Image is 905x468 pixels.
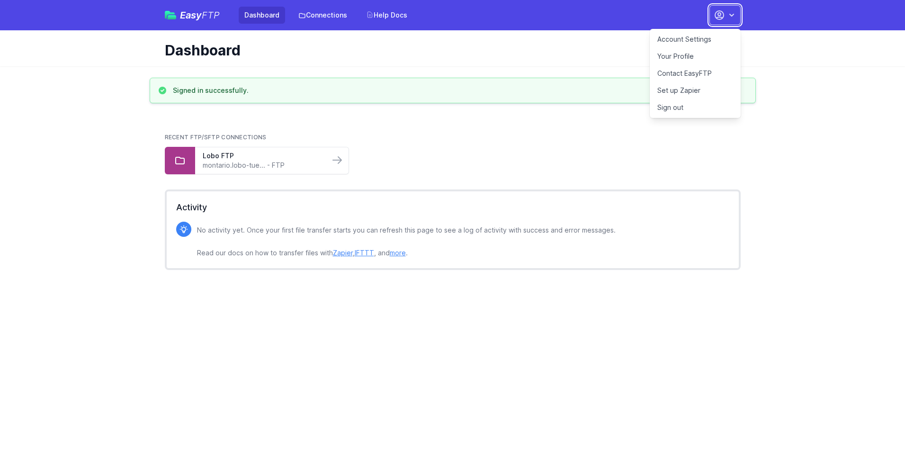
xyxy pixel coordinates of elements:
[203,151,322,161] a: Lobo FTP
[333,249,353,257] a: Zapier
[165,42,733,59] h1: Dashboard
[360,7,413,24] a: Help Docs
[390,249,406,257] a: more
[355,249,374,257] a: IFTTT
[203,161,322,170] a: montario.lobo-tue... - FTP
[173,86,249,95] h3: Signed in successfully.
[650,82,741,99] a: Set up Zapier
[650,99,741,116] a: Sign out
[165,11,176,19] img: easyftp_logo.png
[293,7,353,24] a: Connections
[165,10,220,20] a: EasyFTP
[650,65,741,82] a: Contact EasyFTP
[180,10,220,20] span: Easy
[858,421,894,457] iframe: Drift Widget Chat Controller
[650,31,741,48] a: Account Settings
[176,201,729,214] h2: Activity
[165,134,741,141] h2: Recent FTP/SFTP Connections
[239,7,285,24] a: Dashboard
[197,225,616,259] p: No activity yet. Once your first file transfer starts you can refresh this page to see a log of a...
[202,9,220,21] span: FTP
[650,48,741,65] a: Your Profile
